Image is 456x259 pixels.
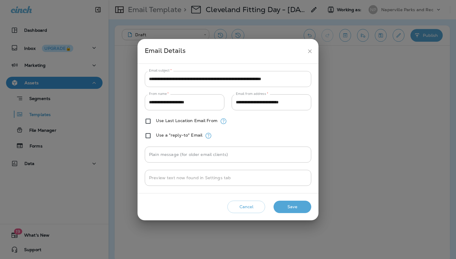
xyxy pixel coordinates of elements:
button: Save [274,201,311,213]
label: Use Last Location Email From [156,118,217,123]
div: Email Details [145,46,304,57]
label: Email from address [236,92,268,96]
button: Cancel [227,201,265,213]
label: From name [149,92,169,96]
label: Use a "reply-to" Email [156,133,202,138]
button: close [304,46,315,57]
label: Email subject [149,68,172,73]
